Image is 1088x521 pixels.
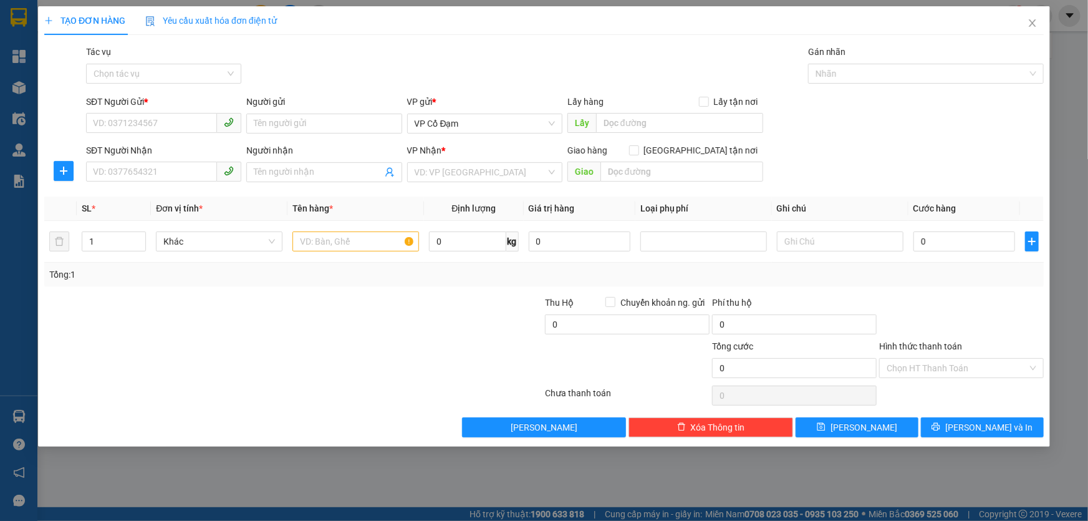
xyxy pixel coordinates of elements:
[1015,6,1050,41] button: Close
[596,113,763,133] input: Dọc đường
[246,95,402,109] div: Người gửi
[777,231,903,251] input: Ghi Chú
[544,386,711,408] div: Chưa thanh toán
[691,421,745,434] span: Xóa Thông tin
[796,417,918,437] button: save[PERSON_NAME]
[506,231,519,251] span: kg
[49,268,420,281] div: Tổng: 1
[451,203,496,213] span: Định lượng
[567,113,596,133] span: Lấy
[82,203,92,213] span: SL
[615,296,710,309] span: Chuyển khoản ng. gửi
[712,341,753,351] span: Tổng cước
[54,161,74,181] button: plus
[772,197,908,221] th: Ghi chú
[1028,18,1037,28] span: close
[567,145,607,155] span: Giao hàng
[163,232,275,251] span: Khác
[44,16,53,25] span: plus
[292,203,333,213] span: Tên hàng
[628,417,793,437] button: deleteXóa Thông tin
[292,231,419,251] input: VD: Bàn, Ghế
[86,144,241,157] div: SĐT Người Nhận
[156,203,203,213] span: Đơn vị tính
[567,162,600,182] span: Giao
[635,197,772,221] th: Loại phụ phí
[879,341,962,351] label: Hình thức thanh toán
[529,203,575,213] span: Giá trị hàng
[86,47,111,57] label: Tác vụ
[385,167,395,177] span: user-add
[224,166,234,176] span: phone
[913,203,956,213] span: Cước hàng
[712,296,877,314] div: Phí thu hộ
[709,95,763,109] span: Lấy tận nơi
[545,298,574,308] span: Thu Hộ
[145,16,277,26] span: Yêu cầu xuất hóa đơn điện tử
[808,47,846,57] label: Gán nhãn
[921,417,1044,437] button: printer[PERSON_NAME] và In
[677,422,686,432] span: delete
[145,16,155,26] img: icon
[224,117,234,127] span: phone
[639,144,763,157] span: [GEOGRAPHIC_DATA] tận nơi
[44,16,125,26] span: TẠO ĐƠN HÀNG
[415,114,555,133] span: VP Cổ Đạm
[600,162,763,182] input: Dọc đường
[932,422,941,432] span: printer
[49,231,69,251] button: delete
[946,421,1033,434] span: [PERSON_NAME] và In
[246,144,402,157] div: Người nhận
[817,422,826,432] span: save
[55,166,74,176] span: plus
[462,417,627,437] button: [PERSON_NAME]
[1026,236,1038,246] span: plus
[1025,231,1039,251] button: plus
[86,95,241,109] div: SĐT Người Gửi
[407,95,562,109] div: VP gửi
[529,231,630,251] input: 0
[830,421,897,434] span: [PERSON_NAME]
[567,97,604,107] span: Lấy hàng
[407,145,442,155] span: VP Nhận
[511,421,577,434] span: [PERSON_NAME]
